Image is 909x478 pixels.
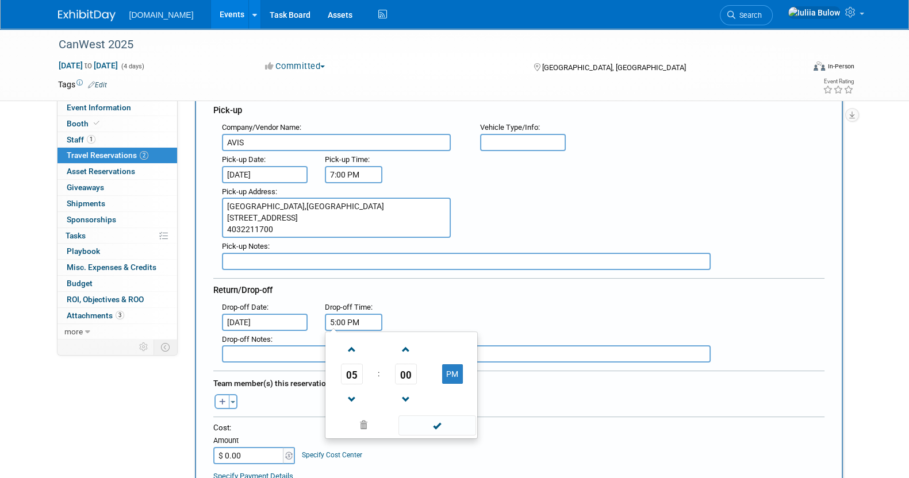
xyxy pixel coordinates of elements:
a: Travel Reservations2 [57,148,177,163]
span: more [64,327,83,336]
a: Tasks [57,228,177,244]
span: Pick-up Date [222,155,264,164]
span: (4 days) [120,63,144,70]
span: Vehicle Type/Info [480,123,538,132]
a: Edit [88,81,107,89]
button: PM [442,364,463,384]
a: Shipments [57,196,177,211]
small: : [222,187,277,196]
a: Increment Minute [395,334,417,364]
body: Rich Text Area. Press ALT-0 for help. [6,5,595,17]
span: 1 [87,135,95,144]
div: CanWest 2025 [55,34,787,55]
span: Sponsorships [67,215,116,224]
span: Return/Drop-off [213,285,273,295]
span: 3 [116,311,124,319]
span: [DATE] [DATE] [58,60,118,71]
img: Format-Inperson.png [814,61,825,71]
a: Attachments3 [57,308,177,323]
a: Playbook [57,244,177,259]
span: Company/Vendor Name [222,123,300,132]
span: Pick Hour [341,364,363,384]
span: Pick-up Address [222,187,275,196]
i: Booth reservation complete [94,120,99,126]
span: Tasks [66,231,86,240]
small: : [480,123,540,132]
td: Personalize Event Tab Strip [134,340,154,354]
td: Toggle Event Tabs [154,340,177,354]
span: Playbook [67,246,100,256]
div: Event Rating [822,79,853,84]
span: Drop-off Date [222,303,267,311]
small: : [222,335,273,344]
small: : [222,123,301,132]
div: Amount [213,435,297,447]
small: : [325,303,373,311]
span: Drop-off Time [325,303,371,311]
div: In-Person [827,62,854,71]
a: Sponsorships [57,212,177,228]
small: : [325,155,370,164]
a: Giveaways [57,180,177,195]
img: ExhibitDay [58,10,116,21]
a: Search [720,5,773,25]
a: Clear selection [328,418,399,434]
span: Pick-up [213,105,242,115]
span: Pick-up Time [325,155,368,164]
a: Event Information [57,100,177,115]
div: Team member(s) this reservation is made for: [213,373,824,391]
span: Staff [67,135,95,144]
span: Misc. Expenses & Credits [67,263,156,272]
a: Increment Hour [341,334,363,364]
a: more [57,324,177,340]
span: Pick-up Notes [222,242,268,250]
span: Travel Reservations [67,151,148,160]
span: Attachments [67,311,124,320]
span: to [83,61,94,70]
span: [GEOGRAPHIC_DATA], [GEOGRAPHIC_DATA] [542,63,686,72]
a: Booth [57,116,177,132]
span: Drop-off Notes [222,335,271,344]
span: Pick Minute [395,364,417,384]
a: Decrement Hour [341,384,363,414]
span: ROI, Objectives & ROO [67,295,144,304]
a: Done [397,418,477,434]
td: : [375,364,382,384]
a: Staff1 [57,132,177,148]
img: Iuliia Bulow [788,6,841,19]
span: Event Information [67,103,131,112]
td: Tags [58,79,107,90]
span: Budget [67,279,93,288]
small: : [222,155,266,164]
small: : [222,242,270,250]
span: Shipments [67,199,105,208]
span: Giveaways [67,183,104,192]
span: [DOMAIN_NAME] [129,10,194,20]
button: Committed [261,60,329,72]
a: Asset Reservations [57,164,177,179]
a: Decrement Minute [395,384,417,414]
span: Search [735,11,762,20]
div: Event Format [736,60,854,77]
a: Specify Cost Center [302,451,362,459]
a: ROI, Objectives & ROO [57,292,177,307]
span: Asset Reservations [67,167,135,176]
a: Budget [57,276,177,291]
span: Booth [67,119,102,128]
span: 2 [140,151,148,160]
small: : [222,303,269,311]
div: Cost: [213,422,824,433]
a: Misc. Expenses & Credits [57,260,177,275]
